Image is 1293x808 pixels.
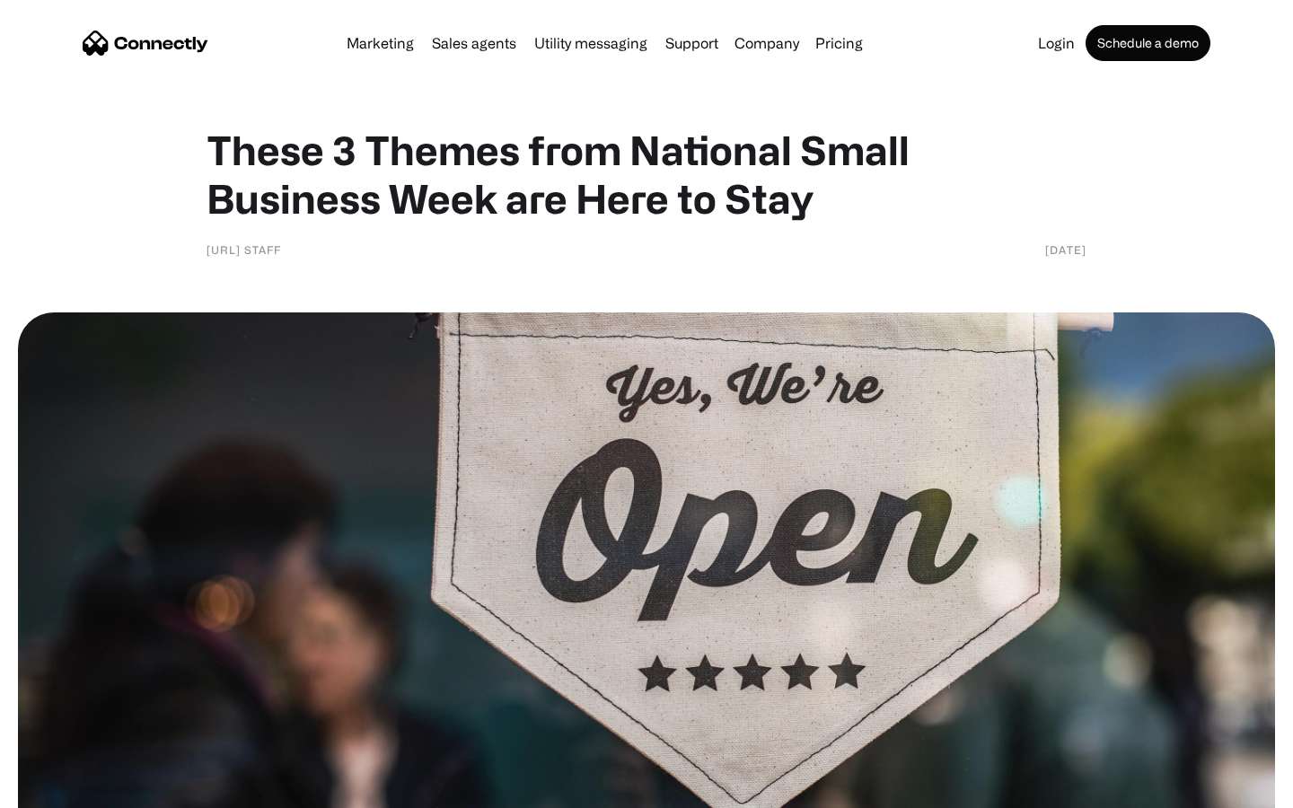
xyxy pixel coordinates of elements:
[83,30,208,57] a: home
[18,777,108,802] aside: Language selected: English
[36,777,108,802] ul: Language list
[339,36,421,50] a: Marketing
[207,241,281,259] div: [URL] Staff
[425,36,523,50] a: Sales agents
[1045,241,1086,259] div: [DATE]
[808,36,870,50] a: Pricing
[729,31,805,56] div: Company
[658,36,726,50] a: Support
[1086,25,1210,61] a: Schedule a demo
[734,31,799,56] div: Company
[527,36,655,50] a: Utility messaging
[1031,36,1082,50] a: Login
[207,126,1086,223] h1: These 3 Themes from National Small Business Week are Here to Stay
